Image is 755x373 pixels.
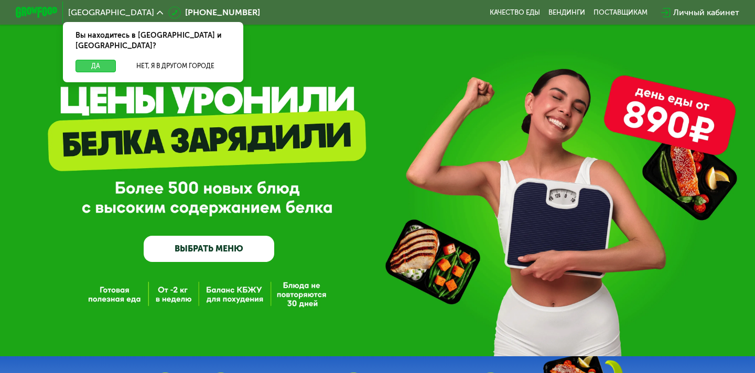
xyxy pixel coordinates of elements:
a: [PHONE_NUMBER] [168,6,260,19]
div: Вы находитесь в [GEOGRAPHIC_DATA] и [GEOGRAPHIC_DATA]? [63,22,243,60]
div: поставщикам [594,8,648,17]
button: Да [75,60,116,72]
a: Качество еды [490,8,540,17]
button: Нет, я в другом городе [120,60,231,72]
a: ВЫБРАТЬ МЕНЮ [144,236,274,262]
div: Личный кабинет [673,6,739,19]
a: Вендинги [548,8,585,17]
span: [GEOGRAPHIC_DATA] [68,8,154,17]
